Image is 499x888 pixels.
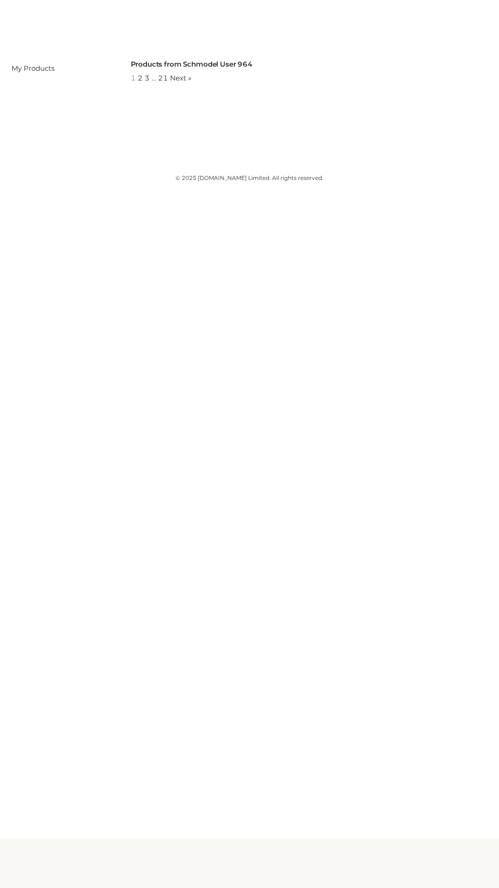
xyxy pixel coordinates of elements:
[131,74,136,82] span: Page 1
[145,74,150,82] a: Page 3
[131,60,488,68] h2: Products from Schmodel User 964
[12,64,55,73] a: My Products
[170,74,191,82] a: Next »
[12,173,487,183] div: © 2025 [DOMAIN_NAME] Limited. All rights reserved.
[152,74,156,82] span: …
[138,74,143,82] a: Page 2
[158,74,168,82] a: Page 21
